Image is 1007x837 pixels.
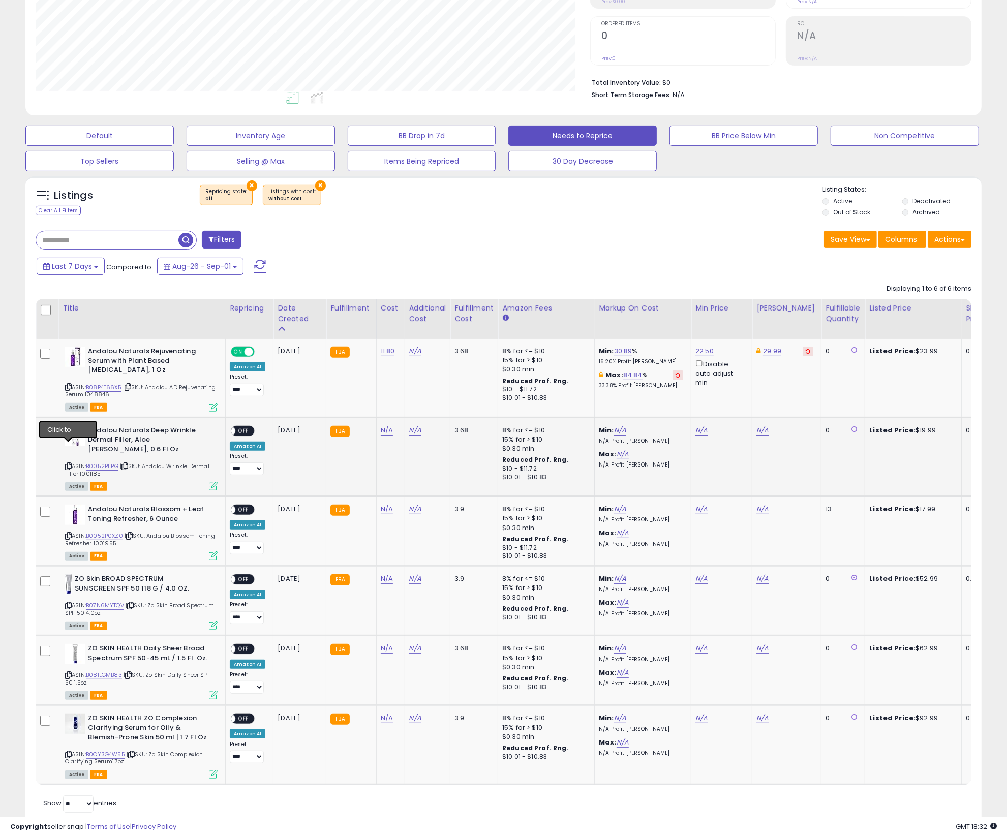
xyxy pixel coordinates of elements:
[230,362,265,371] div: Amazon AI
[502,394,587,402] div: $10.01 - $10.83
[330,426,349,437] small: FBA
[912,197,951,205] label: Deactivated
[826,574,857,583] div: 0
[824,231,877,248] button: Save View
[592,78,661,87] b: Total Inventory Value:
[599,358,683,365] p: 16.20% Profit [PERSON_NAME]
[235,645,252,654] span: OFF
[43,798,116,808] span: Show: entries
[409,713,421,723] a: N/A
[65,671,210,686] span: | SKU: Zo Skin Daily Sheer SPF 50 1.5oz
[806,349,810,354] i: Revert to store-level Dynamic Max Price
[869,574,916,583] b: Listed Price:
[187,126,335,146] button: Inventory Age
[912,208,940,216] label: Archived
[65,532,215,547] span: | SKU: Andalou Blossom Toning Refresher 1001955
[278,303,322,324] div: Date Created
[869,713,916,723] b: Listed Price:
[230,671,265,694] div: Preset:
[205,188,247,203] span: Repricing state :
[86,601,124,610] a: B07N6MYTQV
[502,535,569,543] b: Reduced Prof. Rng.
[695,504,708,514] a: N/A
[454,303,494,324] div: Fulfillment Cost
[65,505,218,559] div: ASIN:
[502,426,587,435] div: 8% for <= $10
[87,822,130,831] a: Terms of Use
[502,663,587,672] div: $0.30 min
[65,426,85,446] img: 31mD9Y9BHsL._SL40_.jpg
[605,370,623,380] b: Max:
[599,303,687,314] div: Markup on Cost
[187,151,335,171] button: Selling @ Max
[230,741,265,764] div: Preset:
[502,455,569,464] b: Reduced Prof. Rng.
[65,426,218,490] div: ASIN:
[230,303,269,314] div: Repricing
[502,473,587,482] div: $10.01 - $10.83
[869,714,954,723] div: $92.99
[230,374,265,396] div: Preset:
[409,643,421,654] a: N/A
[65,770,88,779] span: All listings currently available for purchase on Amazon
[172,261,231,271] span: Aug-26 - Sep-01
[756,713,769,723] a: N/A
[278,426,318,435] div: [DATE]
[502,732,587,741] div: $0.30 min
[869,425,916,435] b: Listed Price:
[63,303,221,314] div: Title
[826,426,857,435] div: 0
[25,126,174,146] button: Default
[502,574,587,583] div: 8% for <= $10
[826,644,857,653] div: 0
[614,643,626,654] a: N/A
[599,574,614,583] b: Min:
[88,426,211,457] b: Andalou Naturals Deep Wrinkle Dermal Filler, Aloe [PERSON_NAME], 0.6 Fl Oz
[409,504,421,514] a: N/A
[409,303,446,324] div: Additional Cost
[502,654,587,663] div: 15% for > $10
[599,586,683,593] p: N/A Profit [PERSON_NAME]
[756,303,817,314] div: [PERSON_NAME]
[599,713,614,723] b: Min:
[330,303,372,314] div: Fulfillment
[65,383,216,398] span: | SKU: Andalou AD Rejuvenating Serum 1048846
[88,714,211,745] b: ZO SKIN HEALTH ZO Complexion Clarifying Serum for Oily & Blemish-Prone Skin 50 ml | 1.7 Fl Oz
[330,644,349,655] small: FBA
[268,195,316,202] div: without cost
[502,514,587,523] div: 15% for > $10
[956,822,997,831] span: 2025-09-9 18:32 GMT
[869,505,954,514] div: $17.99
[65,403,88,412] span: All listings currently available for purchase on Amazon
[230,729,265,738] div: Amazon AI
[502,314,508,323] small: Amazon Fees.
[617,598,629,608] a: N/A
[454,644,490,653] div: 3.68
[502,544,587,552] div: $10 - $11.72
[36,206,81,215] div: Clear All Filters
[599,750,683,757] p: N/A Profit [PERSON_NAME]
[502,604,569,613] b: Reduced Prof. Rng.
[235,715,252,723] span: OFF
[381,425,393,436] a: N/A
[695,643,708,654] a: N/A
[86,462,118,471] a: B0052P11PG
[381,303,401,314] div: Cost
[65,482,88,491] span: All listings currently available for purchase on Amazon
[454,347,490,356] div: 3.68
[409,346,421,356] a: N/A
[409,574,421,584] a: N/A
[797,55,817,61] small: Prev: N/A
[502,683,587,692] div: $10.01 - $10.83
[502,714,587,723] div: 8% for <= $10
[869,346,916,356] b: Listed Price:
[106,262,153,272] span: Compared to:
[230,520,265,530] div: Amazon AI
[278,644,318,653] div: [DATE]
[833,208,870,216] label: Out of Stock
[315,180,326,191] button: ×
[502,435,587,444] div: 15% for > $10
[599,461,683,469] p: N/A Profit [PERSON_NAME]
[502,365,587,374] div: $0.30 min
[617,528,629,538] a: N/A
